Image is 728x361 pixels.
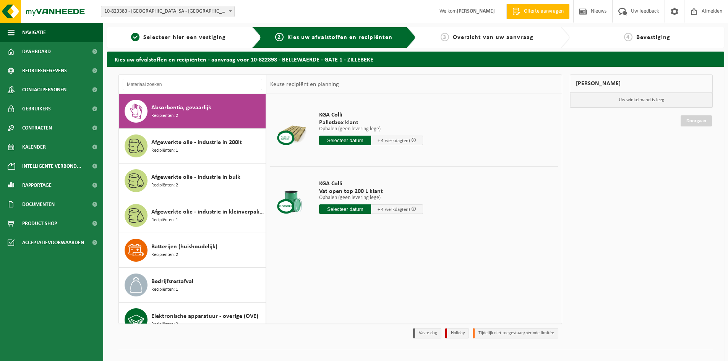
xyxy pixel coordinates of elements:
a: Offerte aanvragen [506,4,569,19]
span: 10-823383 - BELPARK SA - WAVRE [101,6,234,17]
span: Bevestiging [636,34,670,40]
a: Doorgaan [681,115,712,126]
span: Navigatie [22,23,46,42]
span: Bedrijfsrestafval [151,277,193,286]
button: Afgewerkte olie - industrie in bulk Recipiënten: 2 [119,164,266,198]
span: Bedrijfsgegevens [22,61,67,80]
button: Bedrijfsrestafval Recipiënten: 1 [119,268,266,303]
span: Vat open top 200 L klant [319,188,423,195]
div: Keuze recipiënt en planning [266,75,343,94]
strong: [PERSON_NAME] [457,8,495,14]
button: Elektronische apparatuur - overige (OVE) Recipiënten: 3 [119,303,266,337]
span: Recipiënten: 1 [151,286,178,293]
span: Documenten [22,195,55,214]
span: Recipiënten: 1 [151,147,178,154]
span: Elektronische apparatuur - overige (OVE) [151,312,258,321]
span: + 4 werkdag(en) [378,138,410,143]
li: Vaste dag [413,328,441,338]
span: Offerte aanvragen [522,8,566,15]
span: 10-823383 - BELPARK SA - WAVRE [101,6,235,17]
span: Recipiënten: 3 [151,321,178,328]
span: Product Shop [22,214,57,233]
button: Batterijen (huishoudelijk) Recipiënten: 2 [119,233,266,268]
span: Rapportage [22,176,52,195]
input: Materiaal zoeken [123,79,262,90]
span: 4 [624,33,632,41]
span: Afgewerkte olie - industrie in 200lt [151,138,242,147]
span: Recipiënten: 2 [151,112,178,120]
span: KGA Colli [319,111,423,119]
span: Batterijen (huishoudelijk) [151,242,217,251]
span: 3 [441,33,449,41]
span: Kies uw afvalstoffen en recipiënten [287,34,392,40]
span: + 4 werkdag(en) [378,207,410,212]
span: 1 [131,33,139,41]
button: Afgewerkte olie - industrie in kleinverpakking Recipiënten: 1 [119,198,266,233]
a: 1Selecteer hier een vestiging [111,33,246,42]
button: Afgewerkte olie - industrie in 200lt Recipiënten: 1 [119,129,266,164]
span: Afgewerkte olie - industrie in bulk [151,173,240,182]
div: [PERSON_NAME] [570,74,713,93]
span: Selecteer hier een vestiging [143,34,226,40]
input: Selecteer datum [319,204,371,214]
span: Intelligente verbond... [22,157,81,176]
span: Absorbentia, gevaarlijk [151,103,211,112]
span: Recipiënten: 2 [151,251,178,259]
h2: Kies uw afvalstoffen en recipiënten - aanvraag voor 10-822898 - BELLEWAERDE - GATE 1 - ZILLEBEKE [107,52,724,66]
p: Ophalen (geen levering lege) [319,126,423,132]
span: Recipiënten: 2 [151,182,178,189]
span: Recipiënten: 1 [151,217,178,224]
button: Absorbentia, gevaarlijk Recipiënten: 2 [119,94,266,129]
span: Kalender [22,138,46,157]
span: Overzicht van uw aanvraag [453,34,533,40]
li: Tijdelijk niet toegestaan/période limitée [473,328,558,338]
input: Selecteer datum [319,136,371,145]
span: 2 [275,33,284,41]
span: Contracten [22,118,52,138]
p: Uw winkelmand is leeg [570,93,712,107]
li: Holiday [445,328,469,338]
span: Dashboard [22,42,51,61]
span: Afgewerkte olie - industrie in kleinverpakking [151,207,264,217]
p: Ophalen (geen levering lege) [319,195,423,201]
span: KGA Colli [319,180,423,188]
span: Acceptatievoorwaarden [22,233,84,252]
span: Palletbox klant [319,119,423,126]
span: Gebruikers [22,99,51,118]
span: Contactpersonen [22,80,66,99]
